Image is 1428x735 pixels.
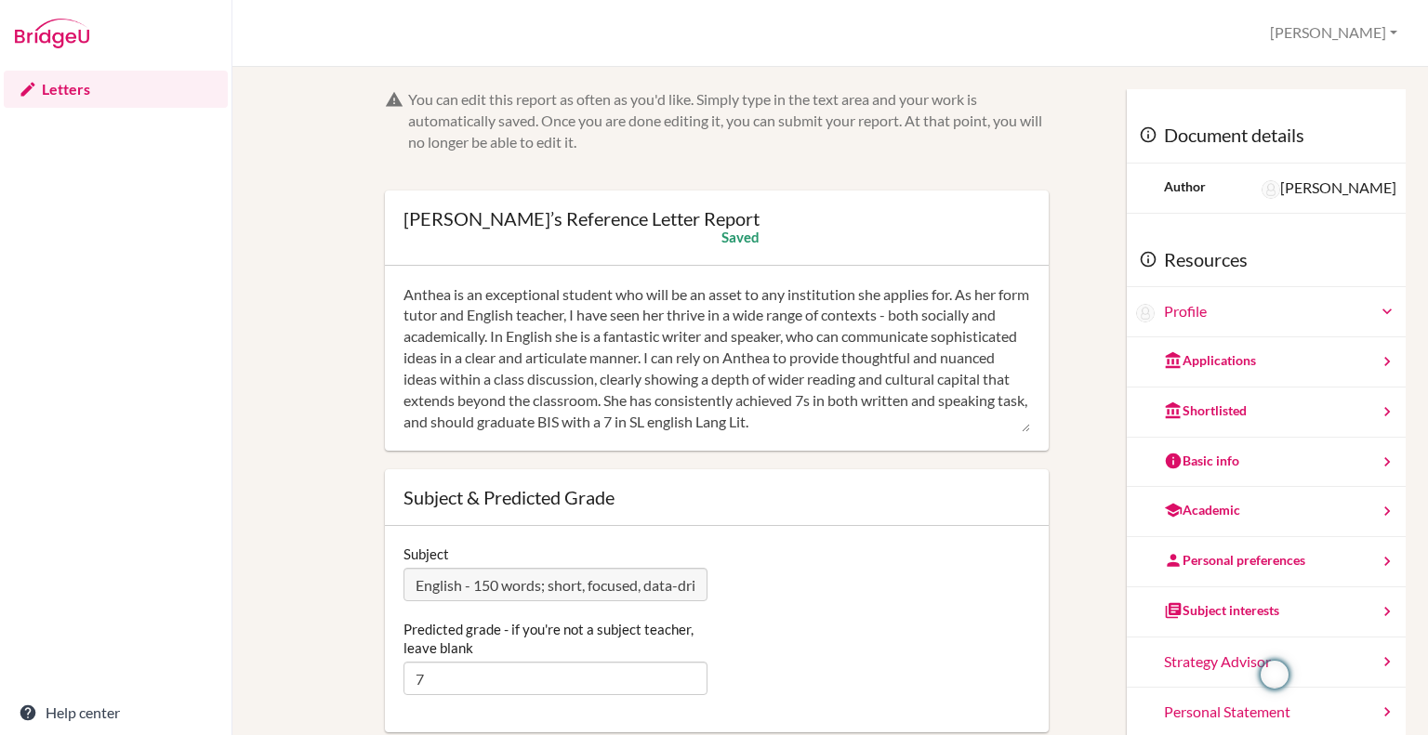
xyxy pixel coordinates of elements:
[1164,401,1247,420] div: Shortlisted
[1164,501,1240,519] div: Academic
[1164,452,1239,470] div: Basic info
[1164,351,1256,370] div: Applications
[1127,637,1406,688] a: Strategy Advisor
[1127,587,1406,637] a: Subject interests
[408,89,1049,153] div: You can edit this report as often as you'd like. Simply type in the text area and your work is au...
[1262,180,1280,199] img: Sara Morgan
[1164,601,1279,620] div: Subject interests
[4,694,228,731] a: Help center
[1127,232,1406,288] div: Resources
[1127,387,1406,438] a: Shortlisted
[1164,551,1305,570] div: Personal preferences
[403,488,1030,506] div: Subject & Predicted Grade
[4,71,228,108] a: Letters
[1136,304,1155,322] img: Anthea Neo
[15,19,89,48] img: Bridge-U
[1127,337,1406,387] a: Applications
[403,209,760,228] div: [PERSON_NAME]’s Reference Letter Report
[1127,537,1406,587] a: Personal preferences
[1262,177,1396,199] div: [PERSON_NAME]
[1262,16,1406,50] button: [PERSON_NAME]
[403,620,707,657] label: Predicted grade - if you're not a subject teacher, leave blank
[721,228,760,246] div: Saved
[1127,438,1406,488] a: Basic info
[403,545,449,563] label: Subject
[1164,301,1396,322] a: Profile
[1164,177,1206,196] div: Author
[1127,108,1406,164] div: Document details
[1127,487,1406,537] a: Academic
[403,284,1030,433] textarea: Anthea is an exceptional student who will be an asset to any institution she applies for. As her ...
